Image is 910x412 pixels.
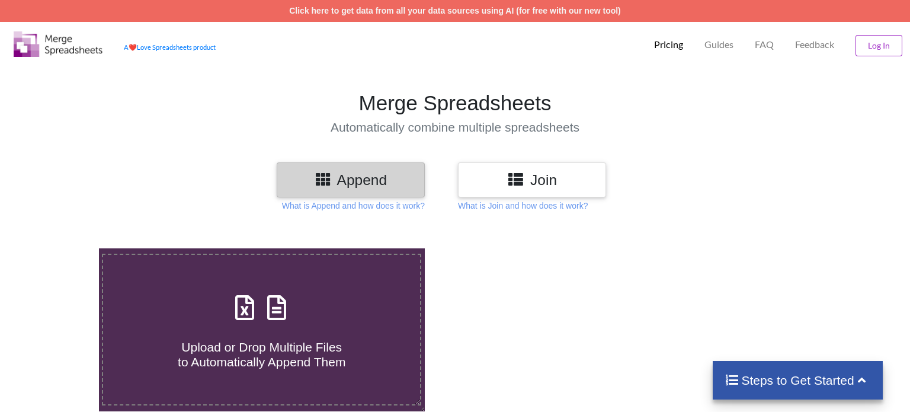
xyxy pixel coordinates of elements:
p: Guides [704,39,733,51]
h4: Steps to Get Started [725,373,871,388]
h3: Append [286,171,416,189]
span: Feedback [795,40,834,49]
p: What is Append and how does it work? [282,200,425,212]
span: heart [129,43,137,51]
p: FAQ [755,39,774,51]
a: Click here to get data from all your data sources using AI (for free with our new tool) [289,6,621,15]
button: Log In [855,35,902,56]
p: Pricing [654,39,683,51]
p: What is Join and how does it work? [458,200,588,212]
span: Upload or Drop Multiple Files to Automatically Append Them [178,340,345,369]
h3: Join [467,171,597,189]
a: AheartLove Spreadsheets product [124,43,216,51]
img: Logo.png [14,31,102,57]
